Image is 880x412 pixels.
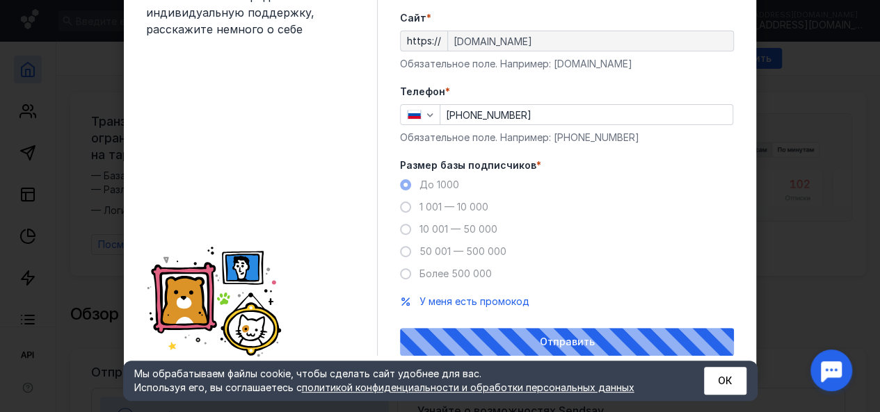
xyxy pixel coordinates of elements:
span: Размер базы подписчиков [400,158,536,172]
a: политикой конфиденциальности и обработки персональных данных [302,381,634,393]
div: Обязательное поле. Например: [DOMAIN_NAME] [400,57,734,71]
span: Телефон [400,85,445,99]
span: Cайт [400,11,426,25]
span: У меня есть промокод [419,295,529,307]
div: Мы обрабатываем файлы cookie, чтобы сделать сайт удобнее для вас. Используя его, вы соглашаетесь c [134,367,670,395]
button: ОК [704,367,746,395]
div: Обязательное поле. Например: [PHONE_NUMBER] [400,131,734,145]
button: У меня есть промокод [419,295,529,308]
